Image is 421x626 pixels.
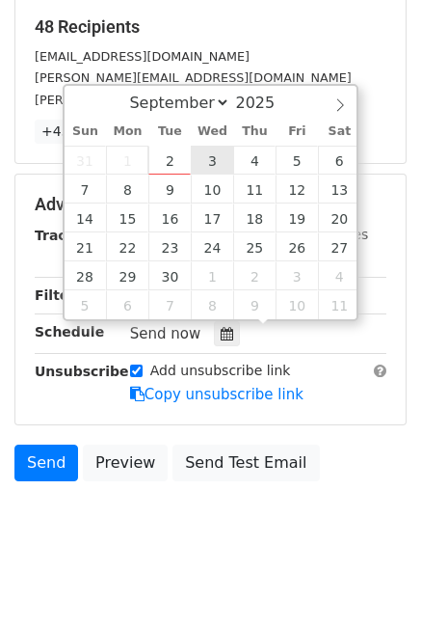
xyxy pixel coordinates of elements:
[276,175,318,204] span: September 12, 2025
[83,445,168,481] a: Preview
[148,261,191,290] span: September 30, 2025
[318,290,360,319] span: October 11, 2025
[276,232,318,261] span: September 26, 2025
[318,146,360,175] span: September 6, 2025
[233,232,276,261] span: September 25, 2025
[191,290,233,319] span: October 8, 2025
[130,325,201,342] span: Send now
[65,204,107,232] span: September 14, 2025
[325,533,421,626] iframe: Chat Widget
[191,125,233,138] span: Wed
[148,232,191,261] span: September 23, 2025
[148,125,191,138] span: Tue
[35,228,99,243] strong: Tracking
[106,175,148,204] span: September 8, 2025
[35,70,352,85] small: [PERSON_NAME][EMAIL_ADDRESS][DOMAIN_NAME]
[106,146,148,175] span: September 1, 2025
[318,261,360,290] span: October 4, 2025
[106,125,148,138] span: Mon
[191,204,233,232] span: September 17, 2025
[276,146,318,175] span: September 5, 2025
[233,204,276,232] span: September 18, 2025
[130,386,303,403] a: Copy unsubscribe link
[233,175,276,204] span: September 11, 2025
[191,175,233,204] span: September 10, 2025
[35,194,386,215] h5: Advanced
[148,175,191,204] span: September 9, 2025
[35,16,386,38] h5: 48 Recipients
[318,125,360,138] span: Sat
[106,204,148,232] span: September 15, 2025
[276,290,318,319] span: October 10, 2025
[106,261,148,290] span: September 29, 2025
[65,261,107,290] span: September 28, 2025
[191,146,233,175] span: September 3, 2025
[106,232,148,261] span: September 22, 2025
[106,290,148,319] span: October 6, 2025
[148,204,191,232] span: September 16, 2025
[148,146,191,175] span: September 2, 2025
[318,175,360,204] span: September 13, 2025
[191,232,233,261] span: September 24, 2025
[276,261,318,290] span: October 3, 2025
[233,146,276,175] span: September 4, 2025
[65,146,107,175] span: August 31, 2025
[191,261,233,290] span: October 1, 2025
[230,94,300,112] input: Year
[276,125,318,138] span: Fri
[172,445,319,481] a: Send Test Email
[65,175,107,204] span: September 7, 2025
[35,324,104,340] strong: Schedule
[318,204,360,232] span: September 20, 2025
[65,125,107,138] span: Sun
[148,290,191,319] span: October 7, 2025
[35,49,250,64] small: [EMAIL_ADDRESS][DOMAIN_NAME]
[233,125,276,138] span: Thu
[35,120,116,144] a: +45 more
[35,364,129,379] strong: Unsubscribe
[65,232,107,261] span: September 21, 2025
[233,261,276,290] span: October 2, 2025
[35,287,84,303] strong: Filters
[318,232,360,261] span: September 27, 2025
[65,290,107,319] span: October 5, 2025
[276,204,318,232] span: September 19, 2025
[35,93,352,107] small: [PERSON_NAME][EMAIL_ADDRESS][DOMAIN_NAME]
[150,361,291,381] label: Add unsubscribe link
[14,445,78,481] a: Send
[233,290,276,319] span: October 9, 2025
